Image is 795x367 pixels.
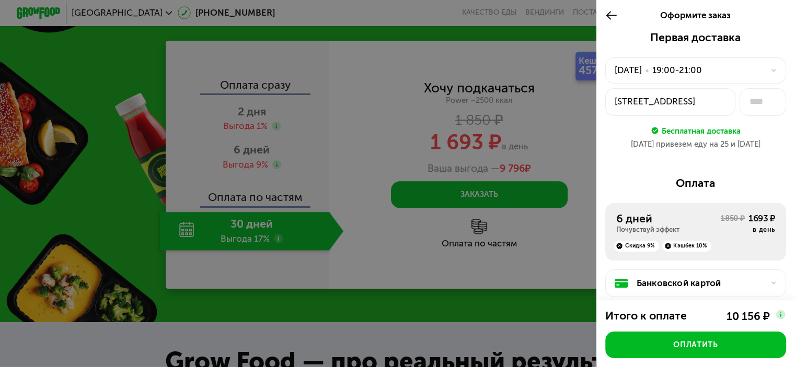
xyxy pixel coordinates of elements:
[662,124,741,136] div: Бесплатная доставка
[662,241,711,252] div: Кэшбек 10%
[605,139,786,150] div: [DATE] привезем еду на 25 и [DATE]
[616,226,721,234] div: Почувствуй эффект
[605,88,735,116] button: [STREET_ADDRESS]
[637,277,764,290] div: Банковской картой
[673,339,718,350] div: Оплатить
[614,241,659,252] div: Скидка 9%
[605,309,705,323] div: Итого к оплате
[660,10,731,20] span: Оформите заказ
[721,213,745,234] div: 1850 ₽
[726,310,769,323] div: 10 156 ₽
[605,332,786,358] button: Оплатить
[615,64,642,77] div: [DATE]
[616,212,721,225] div: 6 дней
[615,95,727,108] div: [STREET_ADDRESS]
[605,31,786,44] div: Первая доставка
[645,64,649,77] div: •
[748,226,775,234] div: в день
[748,212,775,225] div: 1693 ₽
[605,176,786,190] div: Оплата
[652,64,702,77] div: 19:00-21:00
